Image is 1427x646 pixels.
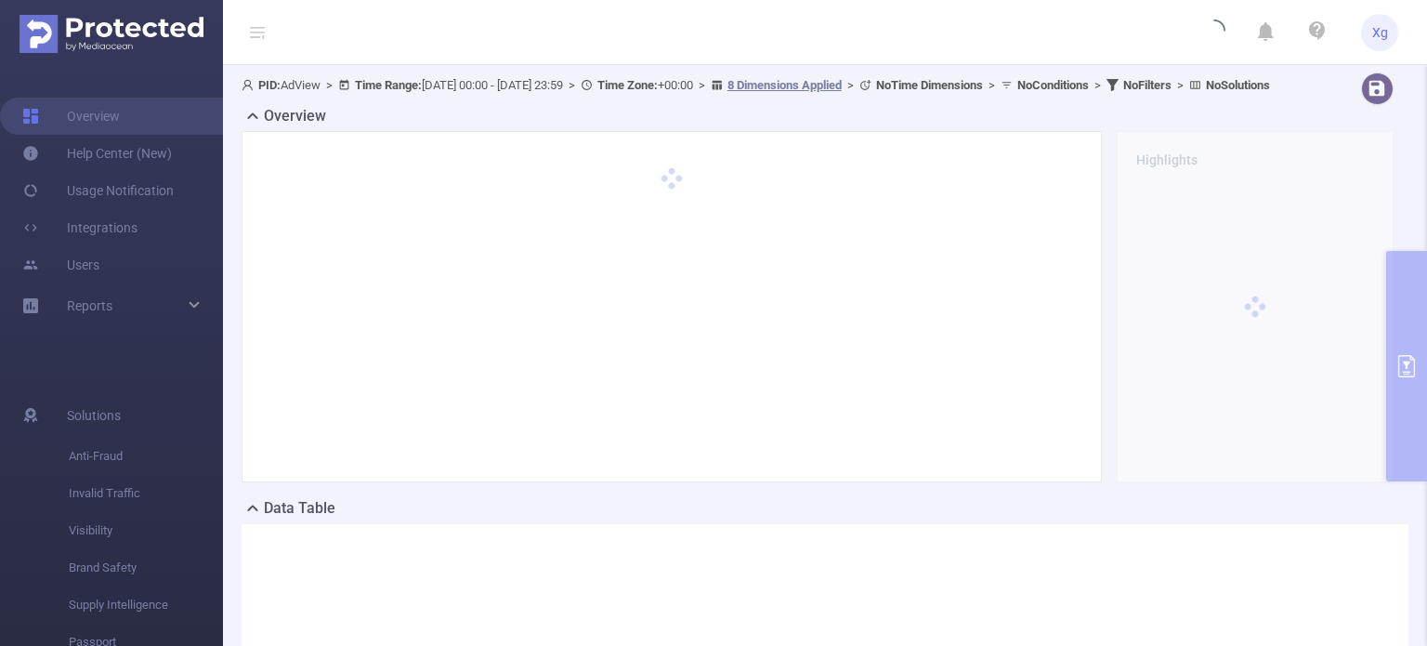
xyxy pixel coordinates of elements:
a: Reports [67,287,112,324]
h2: Overview [264,105,326,127]
span: AdView [DATE] 00:00 - [DATE] 23:59 +00:00 [242,78,1270,92]
b: No Time Dimensions [876,78,983,92]
span: > [1172,78,1189,92]
img: Protected Media [20,15,203,53]
span: > [842,78,859,92]
span: Visibility [69,512,223,549]
span: > [321,78,338,92]
a: Integrations [22,209,137,246]
span: Xg [1372,14,1388,51]
span: Reports [67,298,112,313]
span: Solutions [67,397,121,434]
b: Time Zone: [597,78,658,92]
a: Help Center (New) [22,135,172,172]
span: > [693,78,711,92]
a: Users [22,246,99,283]
b: No Conditions [1017,78,1089,92]
h2: Data Table [264,497,335,520]
span: Anti-Fraud [69,438,223,475]
a: Usage Notification [22,172,174,209]
b: No Filters [1123,78,1172,92]
span: > [563,78,581,92]
i: icon: user [242,79,258,91]
span: Brand Safety [69,549,223,587]
b: No Solutions [1206,78,1270,92]
span: > [983,78,1001,92]
b: Time Range: [355,78,422,92]
a: Overview [22,98,120,135]
span: > [1089,78,1106,92]
i: icon: loading [1203,20,1225,46]
span: Supply Intelligence [69,587,223,624]
u: 8 Dimensions Applied [727,78,842,92]
span: Invalid Traffic [69,475,223,512]
b: PID: [258,78,281,92]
